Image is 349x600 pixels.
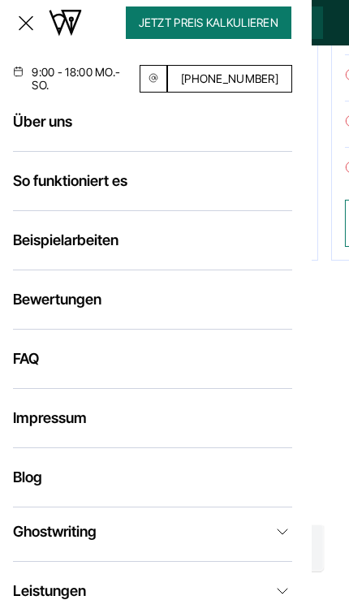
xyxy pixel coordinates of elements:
img: Menu close [13,10,39,37]
a: Blog [13,468,42,486]
span: 9:00 - 18:00 Mo.-So. [32,66,132,92]
a: Email [140,65,167,93]
img: logo [49,10,82,37]
a: Bewertungen [13,291,101,308]
a: Ghostwriting [13,522,292,542]
a: So funktioniert es [13,172,127,189]
a: Impressum [13,409,87,426]
img: Schedule [13,66,24,77]
span: [PHONE_NUMBER] [181,72,278,85]
a: Über uns [13,113,72,130]
a: [PHONE_NUMBER] [167,65,292,93]
a: FAQ [13,350,39,367]
button: Jetzt Preis kalkulieren [126,6,291,39]
a: Beispielarbeiten [13,231,118,248]
img: Email [147,73,160,83]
